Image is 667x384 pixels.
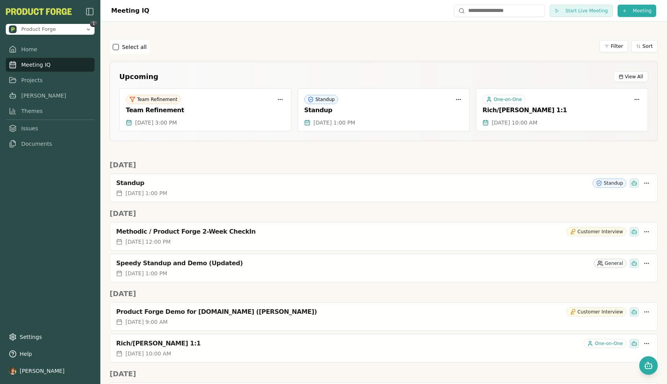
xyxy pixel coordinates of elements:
[630,339,639,348] div: Smith has been invited
[125,269,167,277] span: [DATE] 1:00 PM
[565,8,608,14] span: Start Live Meeting
[631,40,658,52] button: Sort
[119,71,158,82] h2: Upcoming
[642,339,651,348] button: More options
[632,95,642,104] button: More options
[110,334,658,362] a: Rich/[PERSON_NAME] 1:1One-on-One[DATE] 10:00 AM
[110,288,658,299] h2: [DATE]
[550,5,613,17] button: Start Live Meeting
[593,179,626,188] div: Standup
[9,367,17,375] img: profile
[6,89,95,103] a: [PERSON_NAME]
[630,227,639,236] div: Smith has been invited
[90,21,98,27] span: 1
[21,26,56,33] span: Product Forge
[625,74,643,80] span: View All
[492,119,537,126] span: [DATE] 10:00 AM
[110,160,658,170] h2: [DATE]
[482,95,525,104] div: One-on-One
[304,106,463,114] div: Standup
[110,222,658,251] a: Methodic / Product Forge 2-Week CheckInCustomer Interview[DATE] 12:00 PM
[116,179,589,187] div: Standup
[6,58,95,72] a: Meeting IQ
[125,189,167,197] span: [DATE] 1:00 PM
[454,95,463,104] button: More options
[630,179,639,188] div: Smith has been invited
[618,5,656,17] button: Meeting
[642,259,651,268] button: More options
[9,25,17,33] img: Product Forge
[85,7,95,16] img: sidebar
[110,254,658,282] a: Speedy Standup and Demo (Updated)General[DATE] 1:00 PM
[276,95,285,104] button: More options
[122,43,147,51] label: Select all
[566,307,626,317] div: Customer Interview
[6,121,95,135] a: Issues
[125,318,168,326] span: [DATE] 9:00 AM
[116,259,591,267] div: Speedy Standup and Demo (Updated)
[584,339,626,348] div: One-on-One
[110,208,658,219] h2: [DATE]
[6,104,95,118] a: Themes
[642,307,651,317] button: More options
[6,24,95,35] button: Open organization switcher
[642,179,651,188] button: More options
[6,73,95,87] a: Projects
[313,119,355,126] span: [DATE] 1:00 PM
[116,308,563,316] div: Product Forge Demo for [DOMAIN_NAME] ([PERSON_NAME])
[125,238,171,246] span: [DATE] 12:00 PM
[116,228,563,236] div: Methodic / Product Forge 2-Week CheckIn
[110,302,658,331] a: Product Forge Demo for [DOMAIN_NAME] ([PERSON_NAME])Customer Interview[DATE] 9:00 AM
[110,369,658,379] h2: [DATE]
[6,8,72,15] button: PF-Logo
[125,350,171,357] span: [DATE] 10:00 AM
[135,119,177,126] span: [DATE] 3:00 PM
[6,8,72,15] img: Product Forge
[642,227,651,236] button: More options
[85,7,95,16] button: Close Sidebar
[126,106,285,114] div: Team Refinement
[614,71,648,82] button: View All
[599,40,628,52] button: Filter
[594,259,626,268] div: General
[566,227,626,236] div: Customer Interview
[126,95,181,104] div: Team Refinement
[110,173,658,202] a: StandupStandup[DATE] 1:00 PM
[630,307,639,317] div: Smith has been invited
[6,42,95,56] a: Home
[630,259,639,268] div: Smith has been invited
[6,364,95,378] button: [PERSON_NAME]
[482,106,642,114] div: Rich/[PERSON_NAME] 1:1
[6,137,95,151] a: Documents
[304,95,338,104] div: Standup
[633,8,652,14] span: Meeting
[116,340,581,347] div: Rich/[PERSON_NAME] 1:1
[111,6,149,15] h1: Meeting IQ
[639,356,658,375] button: Open chat
[6,347,95,361] button: Help
[6,330,95,344] a: Settings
